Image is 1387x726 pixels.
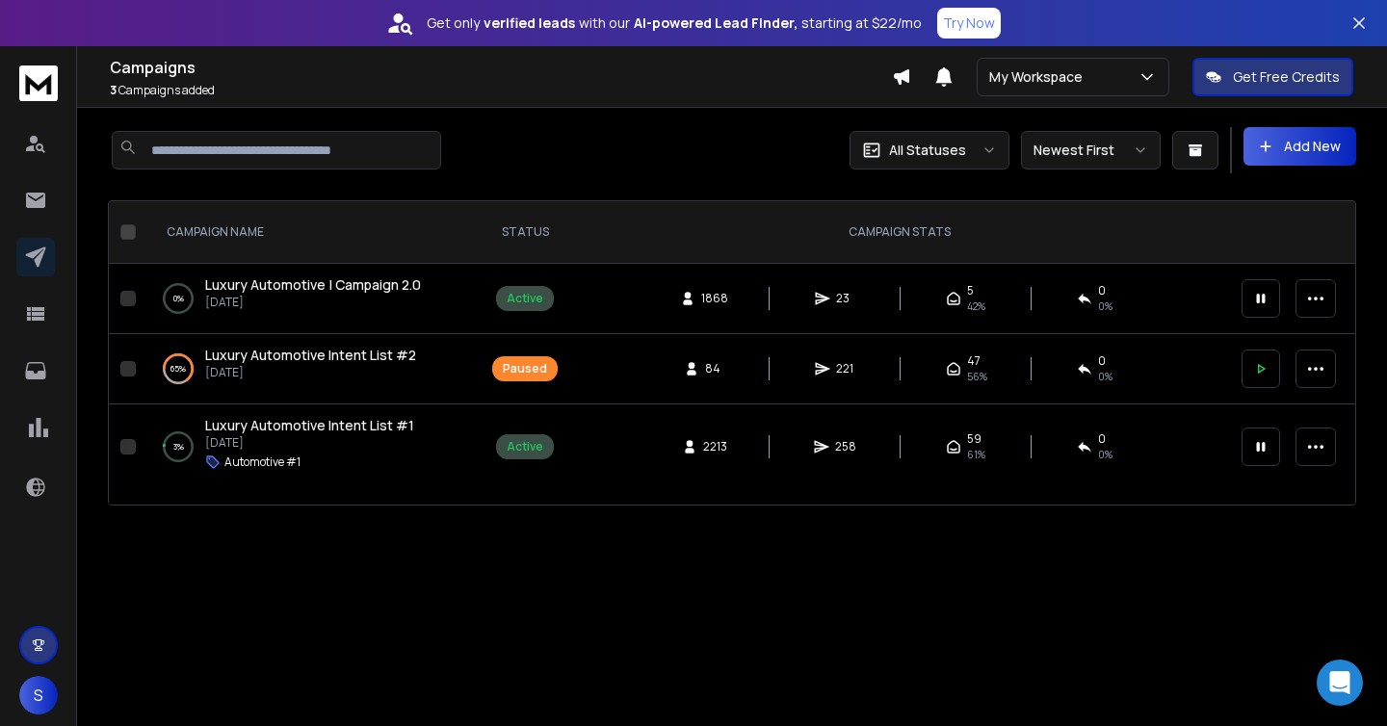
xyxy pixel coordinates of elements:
[836,361,855,376] span: 221
[967,431,981,447] span: 59
[967,298,985,314] span: 42 %
[205,346,416,365] a: Luxury Automotive Intent List #2
[110,56,892,79] h1: Campaigns
[205,295,421,310] p: [DATE]
[634,13,798,33] strong: AI-powered Lead Finder,
[224,454,301,470] p: Automotive #1
[967,369,987,384] span: 56 %
[701,291,728,306] span: 1868
[943,13,995,33] p: Try Now
[1021,131,1161,169] button: Newest First
[205,416,414,435] a: Luxury Automotive Intent List #1
[19,65,58,101] img: logo
[836,291,855,306] span: 23
[173,289,184,308] p: 0 %
[1098,447,1112,462] span: 0 %
[205,365,416,380] p: [DATE]
[205,275,421,295] a: Luxury Automotive | Campaign 2.0
[144,264,481,334] td: 0%Luxury Automotive | Campaign 2.0[DATE]
[1098,369,1112,384] span: 0 %
[507,291,543,306] div: Active
[144,404,481,490] td: 3%Luxury Automotive Intent List #1[DATE]Automotive #1
[569,201,1230,264] th: CAMPAIGN STATS
[967,447,985,462] span: 61 %
[1098,283,1106,298] span: 0
[889,141,966,160] p: All Statuses
[937,8,1001,39] button: Try Now
[144,201,481,264] th: CAMPAIGN NAME
[205,346,416,364] span: Luxury Automotive Intent List #2
[110,82,117,98] span: 3
[507,439,543,454] div: Active
[205,435,414,451] p: [DATE]
[144,334,481,404] td: 65%Luxury Automotive Intent List #2[DATE]
[967,353,981,369] span: 47
[427,13,922,33] p: Get only with our starting at $22/mo
[1098,431,1106,447] span: 0
[989,67,1090,87] p: My Workspace
[481,201,569,264] th: STATUS
[19,676,58,714] button: S
[835,439,856,454] span: 258
[1098,298,1112,314] span: 0 %
[967,283,974,298] span: 5
[1317,660,1363,706] div: Open Intercom Messenger
[110,83,892,98] p: Campaigns added
[170,359,186,378] p: 65 %
[1233,67,1340,87] p: Get Free Credits
[703,439,727,454] span: 2213
[503,361,547,376] div: Paused
[205,275,421,294] span: Luxury Automotive | Campaign 2.0
[484,13,575,33] strong: verified leads
[705,361,724,376] span: 84
[1243,127,1356,166] button: Add New
[173,437,184,456] p: 3 %
[1192,58,1353,96] button: Get Free Credits
[205,416,414,434] span: Luxury Automotive Intent List #1
[1098,353,1106,369] span: 0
